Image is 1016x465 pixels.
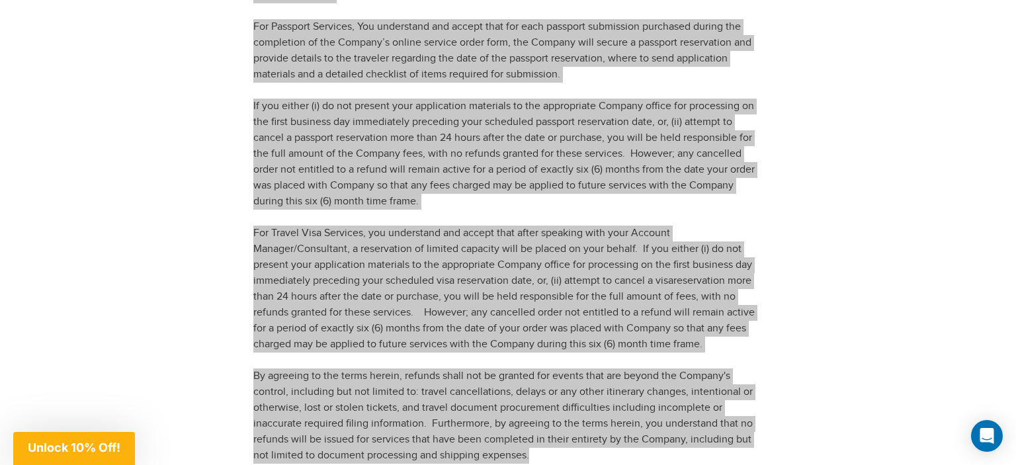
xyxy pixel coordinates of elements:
[253,226,763,353] p: For Travel Visa Services, you understand and accept that after speaking with your Account Manager...
[13,432,135,465] div: Unlock 10% Off!
[253,368,763,464] p: By agreeing to the terms herein, refunds shall not be granted for events that are beyond the Comp...
[28,441,120,454] span: Unlock 10% Off!
[971,420,1003,452] div: Open Intercom Messenger
[253,99,763,210] p: If you either (i) do not present your application materials to the appropriate Company office for...
[253,19,763,83] p: For Passport Services, You understand and accept that for each passport submission purchased duri...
